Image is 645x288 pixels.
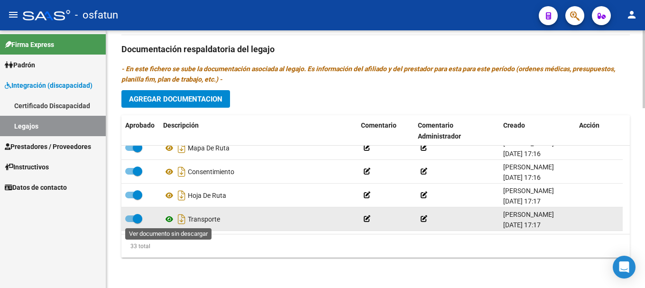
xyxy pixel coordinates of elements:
[121,115,159,147] datatable-header-cell: Aprobado
[418,121,461,140] span: Comentario Administrador
[121,65,615,83] i: - En este fichero se sube la documentación asociada al legajo. Es información del afiliado y del ...
[503,174,541,181] span: [DATE] 17:16
[503,211,554,218] span: [PERSON_NAME]
[175,164,188,179] i: Descargar documento
[163,188,353,203] div: Hoja De Ruta
[121,90,230,108] button: Agregar Documentacion
[175,212,188,227] i: Descargar documento
[503,163,554,171] span: [PERSON_NAME]
[163,212,353,227] div: Transporte
[5,182,67,193] span: Datos de contacto
[121,43,630,56] h3: Documentación respaldatoria del legajo
[361,121,396,129] span: Comentario
[175,188,188,203] i: Descargar documento
[163,140,353,156] div: Mapa De Ruta
[503,150,541,158] span: [DATE] 17:16
[75,5,118,26] span: - osfatun
[125,121,155,129] span: Aprobado
[503,139,554,147] span: [PERSON_NAME]
[121,241,150,251] div: 33 total
[626,9,637,20] mat-icon: person
[5,60,35,70] span: Padrón
[163,121,199,129] span: Descripción
[8,9,19,20] mat-icon: menu
[5,39,54,50] span: Firma Express
[503,187,554,195] span: [PERSON_NAME]
[357,115,414,147] datatable-header-cell: Comentario
[575,115,623,147] datatable-header-cell: Acción
[129,95,222,103] span: Agregar Documentacion
[613,256,636,279] div: Open Intercom Messenger
[503,221,541,229] span: [DATE] 17:17
[5,141,91,152] span: Prestadores / Proveedores
[499,115,575,147] datatable-header-cell: Creado
[414,115,499,147] datatable-header-cell: Comentario Administrador
[503,121,525,129] span: Creado
[503,197,541,205] span: [DATE] 17:17
[579,121,599,129] span: Acción
[5,162,49,172] span: Instructivos
[175,140,188,156] i: Descargar documento
[159,115,357,147] datatable-header-cell: Descripción
[5,80,92,91] span: Integración (discapacidad)
[163,164,353,179] div: Consentimiento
